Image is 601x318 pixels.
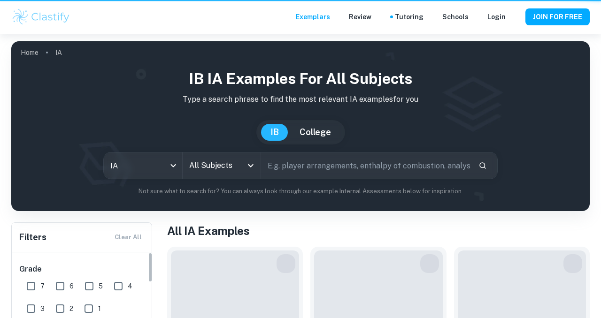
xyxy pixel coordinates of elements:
span: 1 [98,303,101,314]
button: Help and Feedback [513,15,518,19]
p: Exemplars [296,12,330,22]
a: Login [487,12,506,22]
button: Search [475,158,491,174]
p: Review [349,12,371,22]
button: JOIN FOR FREE [525,8,590,25]
h1: All IA Examples [167,222,590,239]
button: Open [244,159,257,172]
span: 3 [40,303,45,314]
img: Clastify logo [11,8,71,26]
p: IA [55,47,62,58]
p: Type a search phrase to find the most relevant IA examples for you [19,94,582,105]
input: E.g. player arrangements, enthalpy of combustion, analysis of a big city... [261,152,471,179]
span: 4 [128,281,132,291]
button: IB [261,124,288,141]
h6: Grade [19,264,145,275]
img: profile cover [11,41,590,211]
a: Tutoring [395,12,424,22]
span: 6 [69,281,74,291]
span: 7 [40,281,45,291]
div: IA [104,152,182,179]
span: 5 [99,281,103,291]
h1: IB IA examples for all subjects [19,68,582,90]
h6: Filters [19,231,46,244]
a: Home [21,46,39,59]
a: Schools [442,12,469,22]
button: College [290,124,340,141]
span: 2 [69,303,73,314]
p: Not sure what to search for? You can always look through our example Internal Assessments below f... [19,187,582,196]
